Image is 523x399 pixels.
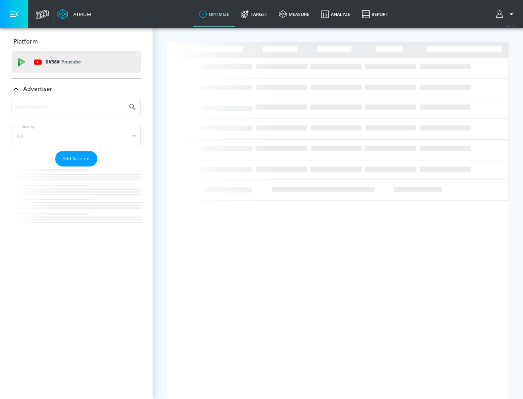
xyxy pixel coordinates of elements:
[506,24,516,28] span: v 4.32.0
[62,155,90,163] span: Add Account
[235,1,273,27] a: Target
[193,1,235,27] a: optimize
[45,58,81,66] p: DV360:
[55,151,97,166] button: Add Account
[356,1,394,27] a: Report
[273,1,315,27] a: measure
[13,37,38,45] p: Platform
[21,124,36,129] label: Sort By
[12,99,141,237] div: Advertiser
[23,85,52,93] p: Advertiser
[12,31,141,52] div: Platform
[12,166,141,237] nav: list of Advertiser
[70,11,91,17] div: Atrium
[57,9,91,20] a: Atrium
[315,1,356,27] a: Analyze
[15,102,125,112] input: Search by name
[12,51,141,73] div: DV360: Youtube
[12,127,141,145] div: A-Z
[61,58,81,66] p: Youtube
[12,79,141,99] div: Advertiser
